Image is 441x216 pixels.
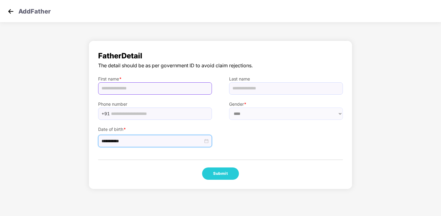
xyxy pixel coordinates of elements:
[98,62,343,69] span: The detail should be as per government ID to avoid claim rejections.
[98,101,212,108] label: Phone number
[98,126,212,133] label: Date of birth
[98,76,212,82] label: First name
[98,50,343,62] span: Father Detail
[202,167,239,180] button: Submit
[229,76,343,82] label: Last name
[18,7,51,14] p: Add Father
[6,7,15,16] img: svg+xml;base64,PHN2ZyB4bWxucz0iaHR0cDovL3d3dy53My5vcmcvMjAwMC9zdmciIHdpZHRoPSIzMCIgaGVpZ2h0PSIzMC...
[229,101,343,108] label: Gender
[102,109,110,118] span: +91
